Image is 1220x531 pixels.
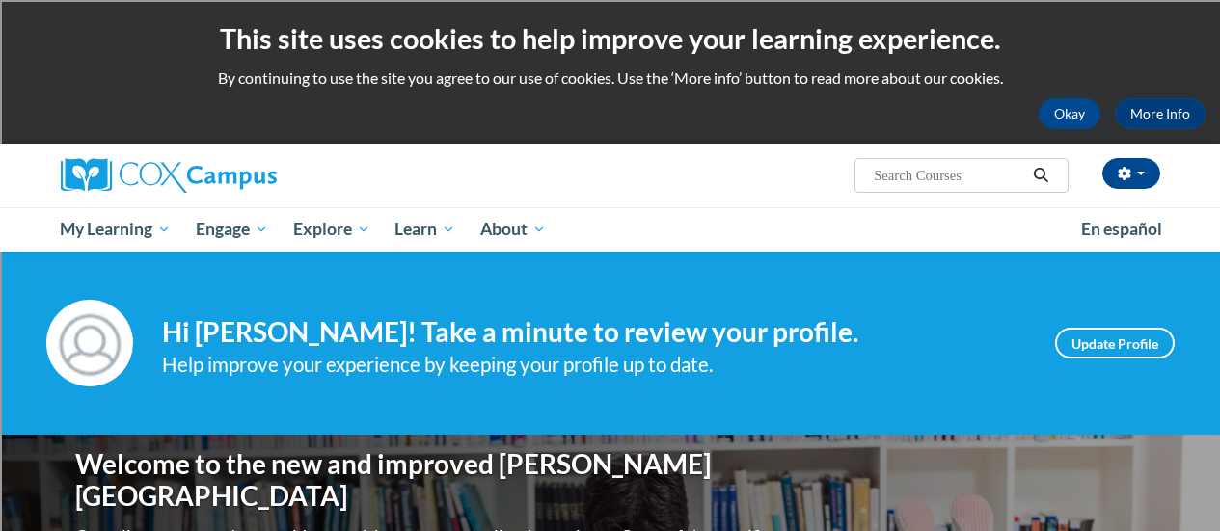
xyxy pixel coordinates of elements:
a: About [468,207,558,252]
a: Engage [183,207,281,252]
span: Explore [293,218,370,241]
span: En español [1081,219,1162,239]
span: About [480,218,546,241]
button: Search [1026,164,1055,187]
span: Learn [394,218,455,241]
a: My Learning [48,207,184,252]
span: Engage [196,218,268,241]
a: Explore [281,207,383,252]
button: Account Settings [1102,158,1160,189]
input: Search Courses [872,164,1026,187]
a: En español [1069,209,1175,250]
a: Cox Campus [61,158,408,193]
img: Cox Campus [61,158,277,193]
span: My Learning [60,218,171,241]
div: Main menu [46,207,1175,252]
a: Learn [382,207,468,252]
